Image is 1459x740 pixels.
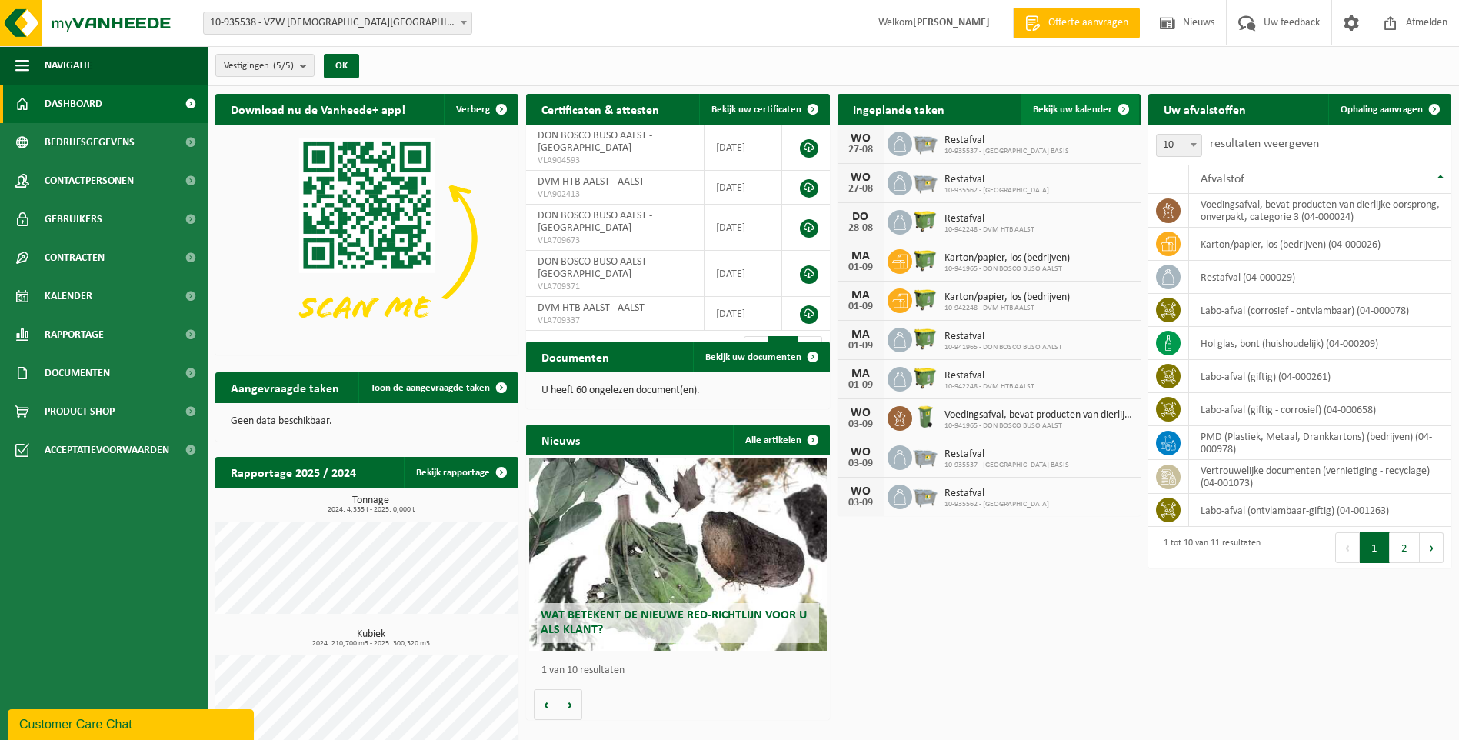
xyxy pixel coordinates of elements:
span: Gebruikers [45,200,102,238]
td: vertrouwelijke documenten (vernietiging - recyclage) (04-001073) [1189,460,1451,494]
button: 1 [1360,532,1390,563]
span: Afvalstof [1201,173,1244,185]
img: WB-1100-HPE-GN-50 [912,325,938,352]
div: MA [845,289,876,302]
span: Restafval [944,174,1049,186]
td: [DATE] [705,297,782,331]
a: Bekijk uw certificaten [699,94,828,125]
td: labo-afval (ontvlambaar-giftig) (04-001263) [1189,494,1451,527]
button: Verberg [444,94,517,125]
span: Karton/papier, los (bedrijven) [944,252,1070,265]
iframe: chat widget [8,706,257,740]
span: Kalender [45,277,92,315]
span: 10-935538 - VZW PRIESTER DAENS COLLEGE - AALST [204,12,471,34]
img: WB-1100-HPE-GN-50 [912,247,938,273]
span: 10-942248 - DVM HTB AALST [944,304,1070,313]
h2: Uw afvalstoffen [1148,94,1261,124]
div: DO [845,211,876,223]
span: 10-941965 - DON BOSCO BUSO AALST [944,265,1070,274]
div: 27-08 [845,184,876,195]
button: 2 [1390,532,1420,563]
button: Volgende [558,689,582,720]
span: Bekijk uw certificaten [711,105,801,115]
span: DVM HTB AALST - AALST [538,176,645,188]
div: MA [845,250,876,262]
div: MA [845,368,876,380]
span: Dashboard [45,85,102,123]
div: WO [845,407,876,419]
span: VLA709371 [538,281,691,293]
img: WB-1100-HPE-GN-50 [912,286,938,312]
span: Restafval [944,370,1034,382]
td: voedingsafval, bevat producten van dierlijke oorsprong, onverpakt, categorie 3 (04-000024) [1189,194,1451,228]
td: karton/papier, los (bedrijven) (04-000026) [1189,228,1451,261]
button: Vorige [534,689,558,720]
div: WO [845,485,876,498]
span: 10 [1156,134,1202,157]
count: (5/5) [273,61,294,71]
span: Toon de aangevraagde taken [371,383,490,393]
div: 01-09 [845,262,876,273]
span: Verberg [456,105,490,115]
span: Restafval [944,213,1034,225]
div: 03-09 [845,458,876,469]
div: WO [845,132,876,145]
img: Download de VHEPlus App [215,125,518,352]
td: [DATE] [705,251,782,297]
h2: Certificaten & attesten [526,94,675,124]
img: WB-1100-HPE-GN-50 [912,365,938,391]
span: 2024: 210,700 m3 - 2025: 300,320 m3 [223,640,518,648]
span: Restafval [944,331,1062,343]
div: 28-08 [845,223,876,234]
td: PMD (Plastiek, Metaal, Drankkartons) (bedrijven) (04-000978) [1189,426,1451,460]
span: Bekijk uw kalender [1033,105,1112,115]
p: 1 van 10 resultaten [541,665,821,676]
p: Geen data beschikbaar. [231,416,503,427]
span: Product Shop [45,392,115,431]
h2: Aangevraagde taken [215,372,355,402]
span: Karton/papier, los (bedrijven) [944,292,1070,304]
button: Previous [1335,532,1360,563]
span: Vestigingen [224,55,294,78]
span: Documenten [45,354,110,392]
a: Ophaling aanvragen [1328,94,1450,125]
span: VLA904593 [538,155,691,167]
a: Alle artikelen [733,425,828,455]
span: Bekijk uw documenten [705,352,801,362]
span: 2024: 4,335 t - 2025: 0,000 t [223,506,518,514]
span: Bedrijfsgegevens [45,123,135,162]
span: Contracten [45,238,105,277]
span: VLA709673 [538,235,691,247]
span: 10-941965 - DON BOSCO BUSO AALST [944,343,1062,352]
span: VLA709337 [538,315,691,327]
div: 01-09 [845,380,876,391]
img: WB-2500-GAL-GY-01 [912,482,938,508]
span: Restafval [944,448,1069,461]
a: Toon de aangevraagde taken [358,372,517,403]
td: hol glas, bont (huishoudelijk) (04-000209) [1189,327,1451,360]
div: 03-09 [845,419,876,430]
h2: Documenten [526,342,625,372]
h3: Kubiek [223,629,518,648]
span: Acceptatievoorwaarden [45,431,169,469]
strong: [PERSON_NAME] [913,17,990,28]
div: WO [845,446,876,458]
h2: Ingeplande taken [838,94,960,124]
p: U heeft 60 ongelezen document(en). [541,385,814,396]
button: Next [1420,532,1444,563]
img: WB-1100-HPE-GN-50 [912,208,938,234]
h2: Rapportage 2025 / 2024 [215,457,371,487]
span: Offerte aanvragen [1044,15,1132,31]
span: DVM HTB AALST - AALST [538,302,645,314]
td: restafval (04-000029) [1189,261,1451,294]
div: MA [845,328,876,341]
div: 03-09 [845,498,876,508]
div: 1 tot 10 van 11 resultaten [1156,531,1261,565]
span: Navigatie [45,46,92,85]
span: 10-935562 - [GEOGRAPHIC_DATA] [944,186,1049,195]
div: 27-08 [845,145,876,155]
h3: Tonnage [223,495,518,514]
span: 10-935537 - [GEOGRAPHIC_DATA] BASIS [944,461,1069,470]
img: WB-0140-HPE-GN-50 [912,404,938,430]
